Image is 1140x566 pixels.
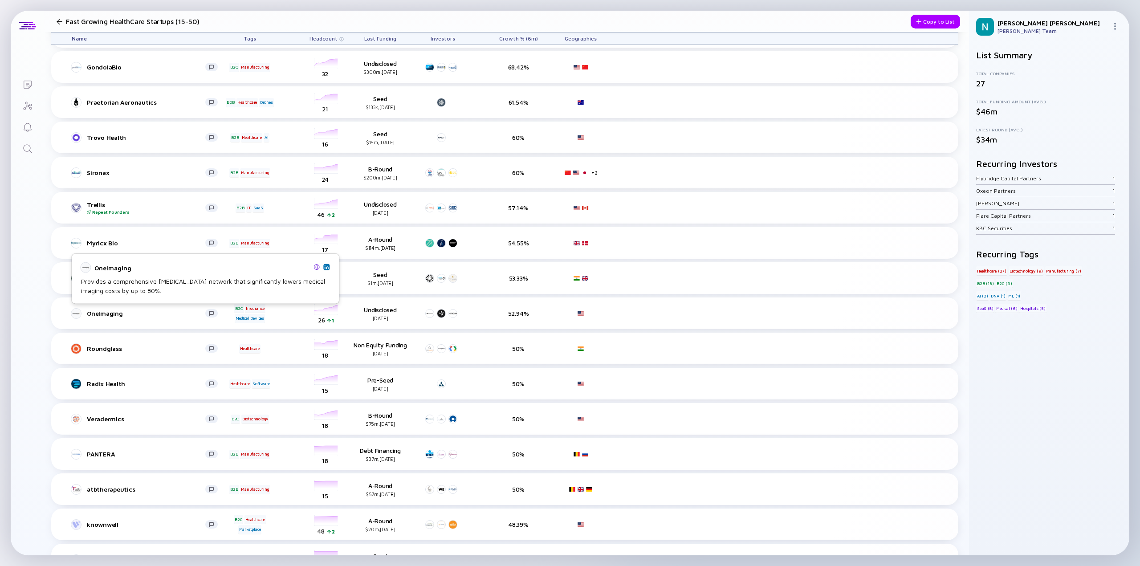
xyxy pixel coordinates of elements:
[1112,225,1115,232] div: 1
[351,69,409,75] div: $300m, [DATE]
[231,415,240,423] div: B2C
[11,73,44,94] a: Lists
[72,167,225,178] a: Sironax
[66,17,199,25] h1: Fast Growing HealthCare Startups (15-50)
[976,304,994,313] div: SaaS (8)
[997,28,1108,34] div: [PERSON_NAME] Team
[72,343,225,354] a: Roundglass
[87,415,205,423] div: Veradermics
[489,521,547,528] div: 48.39%
[976,291,989,300] div: AI (2)
[229,63,239,72] div: B2C
[244,515,266,524] div: Healthcare
[489,450,547,458] div: 50%
[81,277,330,295] div: Provides a comprehensive [MEDICAL_DATA] network that significantly lowers medical imaging costs b...
[351,517,409,532] div: A-Round
[489,345,547,352] div: 50%
[489,204,547,212] div: 57.14%
[976,266,1007,275] div: Healthcare (27)
[351,456,409,462] div: $37m, [DATE]
[351,315,409,321] div: [DATE]
[94,264,310,271] div: OneImaging
[489,63,547,71] div: 68.42%
[72,484,225,495] a: atbtherapeutics
[240,485,270,494] div: Manufacturing
[72,238,225,248] a: Myricx Bio
[351,306,409,321] div: Undisclosed
[351,341,409,356] div: Non Equity Funding
[225,33,275,44] div: Tags
[246,204,252,212] div: IT
[569,487,576,492] img: Belgium Flag
[351,60,409,75] div: Undisclosed
[226,98,235,107] div: B2B
[577,382,584,386] img: United States Flag
[1019,304,1046,313] div: Hospitals (5)
[351,95,409,110] div: Seed
[351,139,409,145] div: $15m, [DATE]
[87,345,205,352] div: Roundglass
[240,450,270,459] div: Manufacturing
[582,276,589,281] img: United Kingdom Flag
[241,415,269,423] div: Biotechnology
[976,71,1122,76] div: Total Companies
[11,137,44,159] a: Search
[234,304,244,313] div: B2C
[238,525,262,534] div: Marketplace
[582,206,589,210] img: Canada Flag
[976,249,1122,259] h2: Recurring Tags
[351,526,409,532] div: $20m, [DATE]
[577,487,584,492] img: United Kingdom Flag
[489,169,547,176] div: 60%
[264,133,269,142] div: AI
[976,212,1112,219] div: Flare Capital Partners
[239,555,261,564] div: Healthcare
[581,171,588,175] img: Japan Flag
[72,201,225,215] a: TrellisRepeat Founders
[309,35,338,42] span: Headcount
[990,291,1006,300] div: DNA (1)
[1007,291,1021,300] div: ML (1)
[313,264,320,270] img: OneImaging Website
[72,554,225,565] a: Bexa
[591,169,597,176] div: + 2
[976,279,994,288] div: B2B (13)
[364,35,396,42] span: Last Funding
[351,200,409,216] div: Undisclosed
[976,200,1112,207] div: [PERSON_NAME]
[577,311,584,316] img: United States Flag
[976,225,1112,232] div: KBC Securities
[351,236,409,251] div: A-Round
[976,18,994,36] img: Nikki Profile Picture
[87,134,205,141] div: Trovo Health
[489,134,547,141] div: 60%
[87,450,205,458] div: PANTERA
[489,274,547,282] div: 53.33%
[87,209,205,215] div: Repeat Founders
[976,107,1122,116] div: $46m
[229,168,239,177] div: B2B
[582,241,589,245] img: Denmark Flag
[72,379,225,389] a: Radix Health
[87,98,205,106] div: Praetorian Aeronautics
[72,308,225,319] a: OneImaging
[351,491,409,497] div: $57m, [DATE]
[65,33,225,44] div: Name
[245,304,265,313] div: Insurance
[87,309,205,317] div: OneImaging
[351,482,409,497] div: A-Round
[87,169,205,176] div: Sironax
[582,452,589,456] img: Russia Flag
[235,314,265,323] div: Medical Devices
[72,414,225,424] a: Veradermics
[72,132,225,143] a: Trovo Health
[229,450,239,459] div: B2B
[351,165,409,180] div: B-Round
[577,417,584,421] img: United States Flag
[976,79,985,88] div: 27
[976,99,1122,104] div: Total Funding Amount (Avg.)
[577,100,584,105] img: Australia Flag
[489,485,547,493] div: 50%
[1111,23,1119,30] img: Menu
[252,204,264,212] div: SaaS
